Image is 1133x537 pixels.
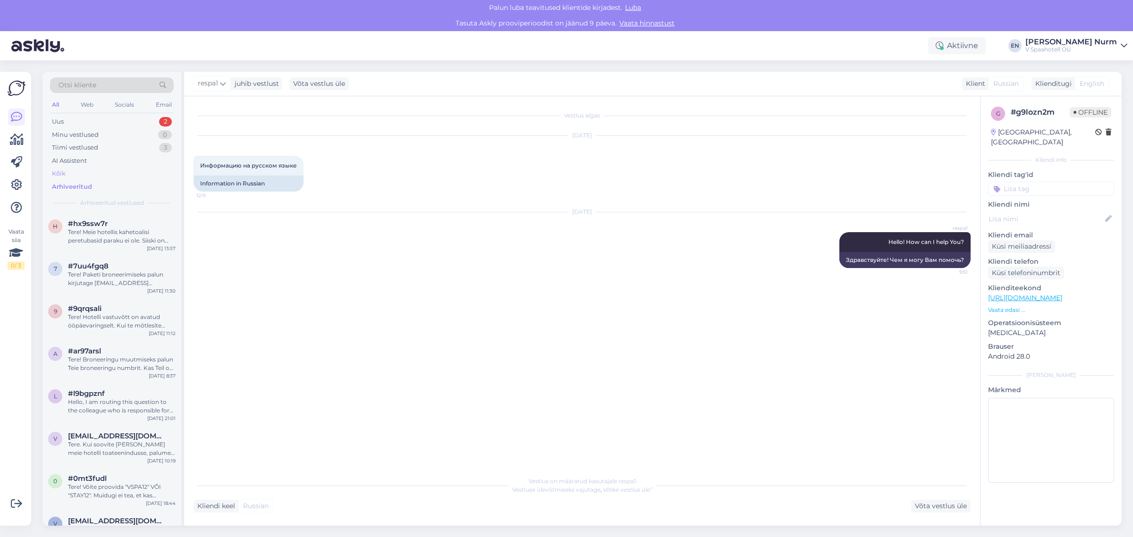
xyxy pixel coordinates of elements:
[79,99,95,111] div: Web
[932,225,968,232] span: respa1
[53,350,58,357] span: a
[1080,79,1104,89] span: English
[988,294,1062,302] a: [URL][DOMAIN_NAME]
[50,99,61,111] div: All
[54,308,57,315] span: 9
[989,214,1103,224] input: Lisa nimi
[988,318,1114,328] p: Operatsioonisüsteem
[147,457,176,464] div: [DATE] 10:19
[993,79,1019,89] span: Russian
[1032,79,1072,89] div: Klienditugi
[53,223,58,230] span: h
[991,127,1095,147] div: [GEOGRAPHIC_DATA], [GEOGRAPHIC_DATA]
[888,238,964,245] span: Hello! How can I help You?
[68,355,176,372] div: Tere! Broneeringu muutmiseks palun Teie broneeringu numbrit. Kas Teil on ka mõni alternatiivne ku...
[928,37,986,54] div: Aktiivne
[68,474,107,483] span: #0mt3fudl
[54,265,57,272] span: 7
[154,99,174,111] div: Email
[68,304,101,313] span: #9qrqsali
[52,169,66,178] div: Kõik
[617,19,677,27] a: Vaata hinnastust
[54,393,57,400] span: l
[988,267,1064,279] div: Küsi telefoninumbrit
[68,270,176,287] div: Tere! Paketi broneerimiseks palun kirjutage [EMAIL_ADDRESS][DOMAIN_NAME] või helistage [PHONE_NUM...
[53,435,57,442] span: v
[1008,39,1022,52] div: EN
[159,117,172,126] div: 2
[52,130,99,140] div: Minu vestlused
[68,432,166,440] span: viktoriamavko@gmail.com
[68,219,108,228] span: #hx9ssw7r
[289,77,349,90] div: Võta vestlus üle
[68,517,166,525] span: viorikakugal@mail.ru
[80,199,144,207] span: Arhiveeritud vestlused
[68,389,105,398] span: #l9bgpznf
[1025,46,1117,53] div: V Spaahotell OÜ
[911,500,971,512] div: Võta vestlus üle
[68,228,176,245] div: Tere! Meie hotellis kahetoalisi peretubasid paraku ei ole. Siiski on Superior toaklassis kaks toa...
[988,385,1114,395] p: Märkmed
[988,200,1114,210] p: Kliendi nimi
[988,240,1055,253] div: Küsi meiliaadressi
[988,170,1114,180] p: Kliendi tag'id
[1070,107,1111,117] span: Offline
[68,347,101,355] span: #ar97arsl
[113,99,136,111] div: Socials
[194,208,971,216] div: [DATE]
[52,182,92,192] div: Arhiveeritud
[53,520,57,527] span: v
[147,245,176,252] div: [DATE] 13:57
[988,328,1114,338] p: [MEDICAL_DATA]
[194,131,971,140] div: [DATE]
[988,371,1114,379] div: [PERSON_NAME]
[932,268,968,276] span: 9:51
[1025,38,1127,53] a: [PERSON_NAME] NurmV Spaahotell OÜ
[8,261,25,270] div: 0 / 3
[988,257,1114,267] p: Kliendi telefon
[622,3,644,12] span: Luba
[988,182,1114,196] input: Lisa tag
[231,79,279,89] div: juhib vestlust
[1025,38,1117,46] div: [PERSON_NAME] Nurm
[600,486,652,493] i: „Võtke vestlus üle”
[53,478,57,485] span: 0
[529,478,636,485] span: Vestlus on määratud kasutajale respa1
[147,415,176,422] div: [DATE] 21:01
[68,262,109,270] span: #7uu4fgq8
[8,227,25,270] div: Vaata siia
[149,372,176,379] div: [DATE] 8:37
[988,156,1114,164] div: Kliendi info
[839,252,971,268] div: Здравствуйте! Чем я могу Вам помочь?
[198,78,218,89] span: respa1
[59,80,96,90] span: Otsi kliente
[158,130,172,140] div: 0
[194,111,971,120] div: Vestlus algas
[68,313,176,330] div: Tere! Hotelli vastuvõtt on avatud ööpäevaringselt. Kui te mõtlesite spaa lahtiolekuaegasid, siis ...
[196,192,232,199] span: 12:11
[52,143,98,152] div: Tiimi vestlused
[159,143,172,152] div: 3
[8,79,25,97] img: Askly Logo
[149,330,176,337] div: [DATE] 11:12
[52,156,87,166] div: AI Assistent
[988,306,1114,314] p: Vaata edasi ...
[988,283,1114,293] p: Klienditeekond
[200,162,297,169] span: Информацию на русском языке
[243,501,269,511] span: Russian
[988,230,1114,240] p: Kliendi email
[1011,107,1070,118] div: # g9lozn2m
[962,79,985,89] div: Klient
[146,500,176,507] div: [DATE] 18:44
[68,483,176,500] div: Tere! Võite proovida "VSPA12" VÕI "STAY12". Muidugi ei tea, et kas [PERSON_NAME] soovitud kuupäev...
[68,398,176,415] div: Hello, I am routing this question to the colleague who is responsible for this topic. The reply m...
[194,501,235,511] div: Kliendi keel
[147,287,176,294] div: [DATE] 11:30
[68,440,176,457] div: Tere. Kui soovite [PERSON_NAME] meie hotelli toateenindusse, palume ühendust võtta [EMAIL_ADDRESS...
[52,117,64,126] div: Uus
[988,352,1114,361] p: Android 28.0
[988,342,1114,352] p: Brauser
[512,486,652,493] span: Vestluse ülevõtmiseks vajutage
[194,176,304,192] div: Information in Russian
[996,110,1000,117] span: g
